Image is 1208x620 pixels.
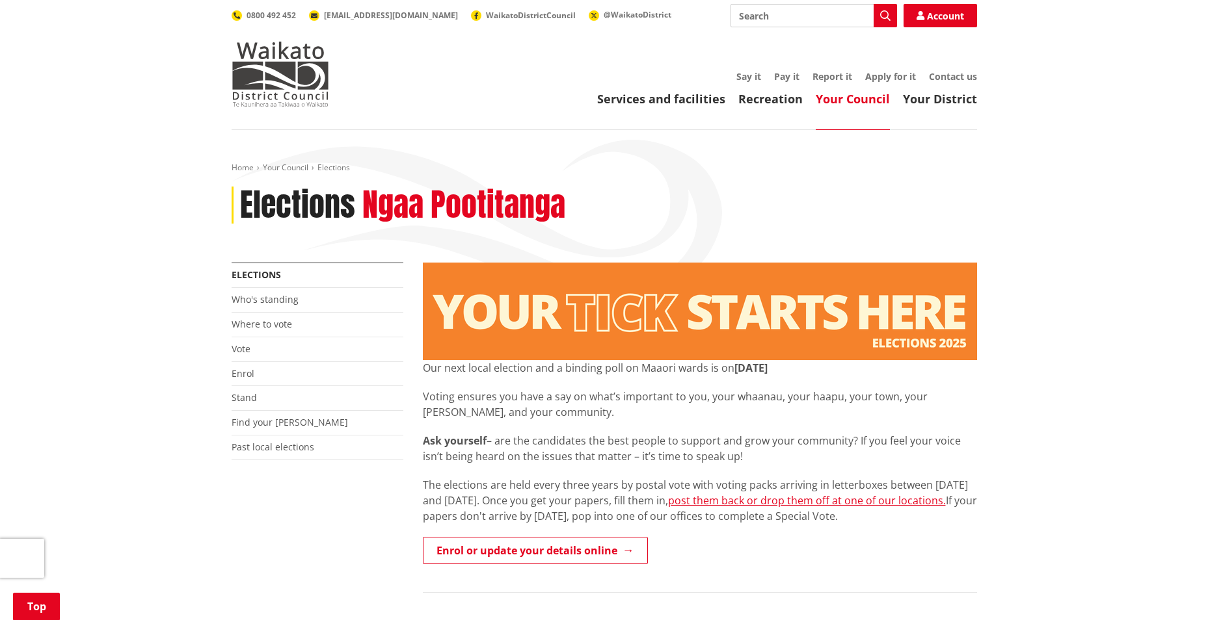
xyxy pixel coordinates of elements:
a: Stand [232,391,257,404]
a: @WaikatoDistrict [589,9,671,20]
a: Find your [PERSON_NAME] [232,416,348,428]
a: WaikatoDistrictCouncil [471,10,576,21]
img: Waikato District Council - Te Kaunihera aa Takiwaa o Waikato [232,42,329,107]
a: Your Council [263,162,308,173]
a: Enrol or update your details online [423,537,648,564]
img: Elections - Website banner [423,263,977,360]
a: Your Council [816,91,890,107]
a: Elections [232,268,281,281]
h2: Ngaa Pootitanga [362,187,565,224]
a: Home [232,162,254,173]
a: Vote [232,342,250,355]
a: Enrol [232,367,254,380]
a: Who's standing [232,293,299,305]
input: Search input [731,4,897,27]
a: Account [904,4,977,27]
a: Services and facilities [597,91,725,107]
h1: Elections [240,187,355,224]
span: Elections [317,162,350,173]
a: Say it [736,70,761,83]
span: WaikatoDistrictCouncil [486,10,576,21]
a: Contact us [929,70,977,83]
strong: Ask yourself [423,433,487,448]
a: Top [13,593,60,620]
a: Past local elections [232,441,314,453]
a: Where to vote [232,318,292,330]
nav: breadcrumb [232,162,977,174]
p: – are the candidates the best people to support and grow your community? If you feel your voice i... [423,433,977,464]
span: 0800 492 452 [247,10,296,21]
p: Our next local election and a binding poll on Maaori wards is on [423,360,977,376]
span: [EMAIL_ADDRESS][DOMAIN_NAME] [324,10,458,21]
a: Pay it [774,70,799,83]
p: Voting ensures you have a say on what’s important to you, your whaanau, your haapu, your town, yo... [423,389,977,420]
a: Report it [812,70,852,83]
a: [EMAIL_ADDRESS][DOMAIN_NAME] [309,10,458,21]
a: post them back or drop them off at one of our locations. [668,493,946,508]
a: Apply for it [865,70,916,83]
a: 0800 492 452 [232,10,296,21]
strong: [DATE] [734,361,768,375]
p: The elections are held every three years by postal vote with voting packs arriving in letterboxes... [423,477,977,524]
a: Recreation [738,91,803,107]
span: @WaikatoDistrict [604,9,671,20]
a: Your District [903,91,977,107]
